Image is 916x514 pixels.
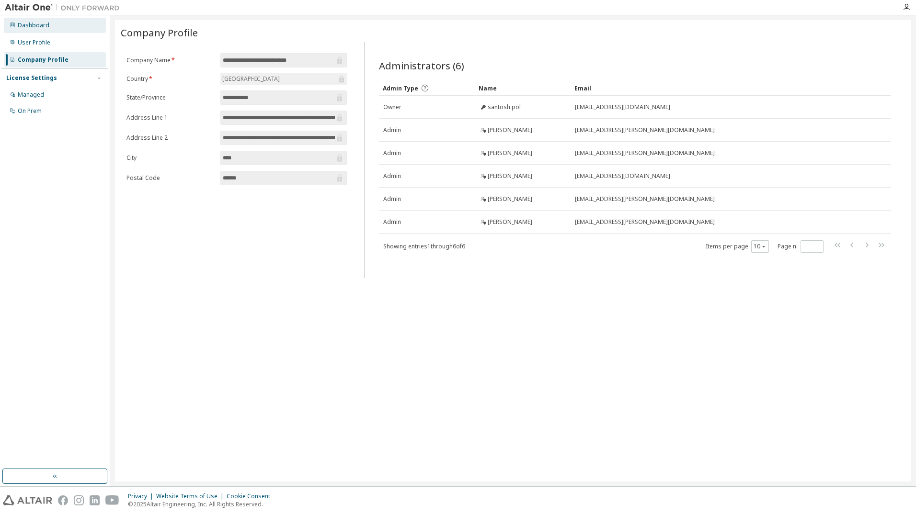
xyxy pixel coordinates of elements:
[383,126,401,134] span: Admin
[574,80,864,96] div: Email
[126,94,215,101] label: State/Province
[126,56,215,64] label: Company Name
[18,22,49,29] div: Dashboard
[121,26,198,39] span: Company Profile
[18,107,42,115] div: On Prem
[488,172,532,180] span: [PERSON_NAME]
[220,73,347,85] div: [GEOGRAPHIC_DATA]
[3,495,52,505] img: altair_logo.svg
[383,218,401,226] span: Admin
[488,195,532,203] span: [PERSON_NAME]
[488,149,532,157] span: [PERSON_NAME]
[488,103,521,111] span: santosh pol
[5,3,125,12] img: Altair One
[221,74,281,84] div: [GEOGRAPHIC_DATA]
[383,195,401,203] span: Admin
[383,84,418,92] span: Admin Type
[126,134,215,142] label: Address Line 2
[488,126,532,134] span: [PERSON_NAME]
[383,149,401,157] span: Admin
[18,91,44,99] div: Managed
[18,39,50,46] div: User Profile
[754,243,767,250] button: 10
[575,103,670,111] span: [EMAIL_ADDRESS][DOMAIN_NAME]
[778,240,824,253] span: Page n.
[488,218,532,226] span: [PERSON_NAME]
[128,492,156,500] div: Privacy
[479,80,567,96] div: Name
[575,195,715,203] span: [EMAIL_ADDRESS][PERSON_NAME][DOMAIN_NAME]
[126,154,215,162] label: City
[227,492,276,500] div: Cookie Consent
[126,75,215,83] label: Country
[6,74,57,82] div: License Settings
[383,172,401,180] span: Admin
[575,126,715,134] span: [EMAIL_ADDRESS][PERSON_NAME][DOMAIN_NAME]
[575,149,715,157] span: [EMAIL_ADDRESS][PERSON_NAME][DOMAIN_NAME]
[383,103,401,111] span: Owner
[383,242,465,250] span: Showing entries 1 through 6 of 6
[379,59,464,72] span: Administrators (6)
[575,172,670,180] span: [EMAIL_ADDRESS][DOMAIN_NAME]
[126,114,215,122] label: Address Line 1
[74,495,84,505] img: instagram.svg
[156,492,227,500] div: Website Terms of Use
[18,56,69,64] div: Company Profile
[128,500,276,508] p: © 2025 Altair Engineering, Inc. All Rights Reserved.
[90,495,100,505] img: linkedin.svg
[706,240,769,253] span: Items per page
[105,495,119,505] img: youtube.svg
[575,218,715,226] span: [EMAIL_ADDRESS][PERSON_NAME][DOMAIN_NAME]
[58,495,68,505] img: facebook.svg
[126,174,215,182] label: Postal Code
